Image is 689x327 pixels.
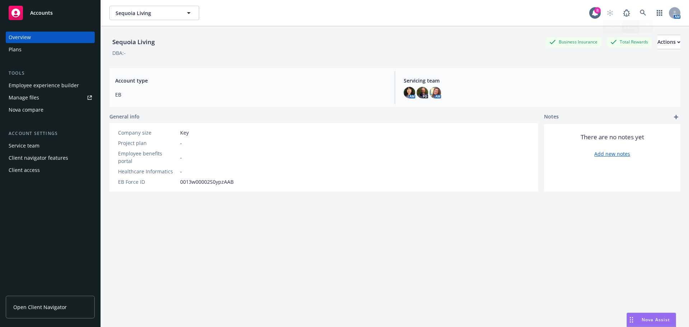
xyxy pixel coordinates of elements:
a: Employee experience builder [6,80,95,91]
span: Servicing team [404,77,675,84]
span: General info [109,113,140,120]
span: EB [115,91,386,98]
div: DBA: - [112,49,126,57]
a: Add new notes [594,150,630,158]
a: add [672,113,680,121]
a: Plans [6,44,95,55]
button: Sequoia Living [109,6,199,20]
span: - [180,139,182,147]
span: Notes [544,113,559,121]
span: Nova Assist [642,317,670,323]
div: EB Force ID [118,178,177,186]
span: - [180,168,182,175]
img: photo [417,87,428,98]
button: Nova Assist [627,313,676,327]
div: Overview [9,32,31,43]
div: Tools [6,70,95,77]
div: Employee experience builder [9,80,79,91]
span: 0013w00002S0ypzAAB [180,178,234,186]
div: Employee benefits portal [118,150,177,165]
div: Plans [9,44,22,55]
div: Nova compare [9,104,43,116]
img: photo [430,87,441,98]
div: Company size [118,129,177,136]
a: Search [636,6,650,20]
span: - [180,154,182,161]
img: photo [404,87,415,98]
span: There are no notes yet [581,133,644,141]
div: Manage files [9,92,39,103]
a: Service team [6,140,95,151]
a: Report a Bug [619,6,634,20]
span: Open Client Navigator [13,303,67,311]
div: Client navigator features [9,152,68,164]
a: Nova compare [6,104,95,116]
button: Actions [657,35,680,49]
span: Key [180,129,189,136]
a: Accounts [6,3,95,23]
span: Account type [115,77,386,84]
div: Service team [9,140,39,151]
div: Project plan [118,139,177,147]
div: Drag to move [627,313,636,327]
a: Manage files [6,92,95,103]
span: Accounts [30,10,53,16]
a: Overview [6,32,95,43]
a: Switch app [652,6,667,20]
div: Account settings [6,130,95,137]
a: Start snowing [603,6,617,20]
div: Healthcare Informatics [118,168,177,175]
div: 8 [594,7,601,14]
a: Client access [6,164,95,176]
div: Business Insurance [546,37,601,46]
span: Sequoia Living [116,9,178,17]
a: Client navigator features [6,152,95,164]
div: Total Rewards [607,37,652,46]
div: Sequoia Living [109,37,158,47]
div: Client access [9,164,40,176]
